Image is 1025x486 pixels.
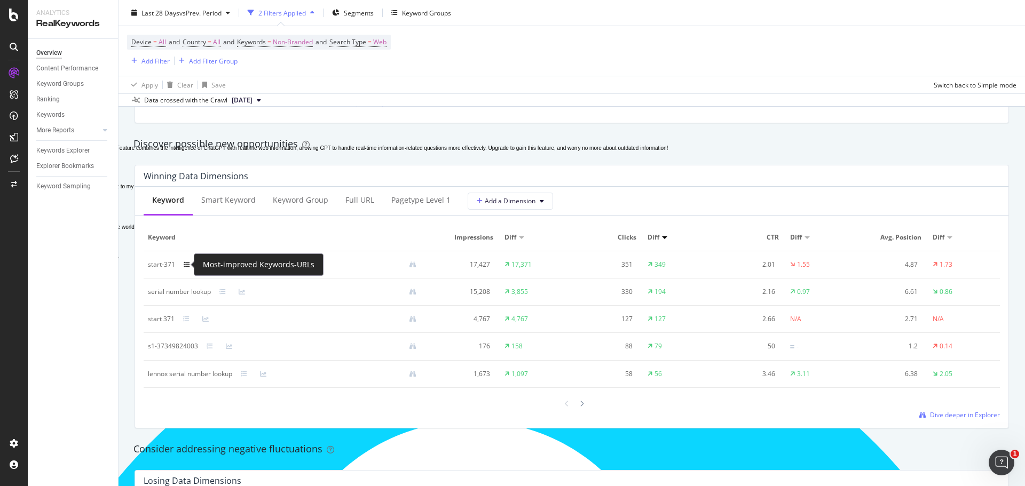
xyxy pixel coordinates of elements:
[36,125,74,136] div: More Reports
[141,80,158,89] div: Apply
[267,37,271,46] span: =
[655,287,666,297] div: 194
[141,56,170,65] div: Add Filter
[148,369,232,379] div: lennox serial number lookup
[127,4,234,21] button: Last 28 DaysvsPrev. Period
[576,287,633,297] div: 330
[468,193,553,210] button: Add a Dimension
[576,233,636,242] span: Clicks
[127,54,170,67] button: Add Filter
[477,196,535,205] span: Add a Dimension
[511,341,523,351] div: 158
[433,287,490,297] div: 15,208
[36,125,100,136] a: More Reports
[511,287,528,297] div: 3,855
[511,314,528,324] div: 4,767
[576,314,633,324] div: 127
[655,341,662,351] div: 79
[273,195,328,205] div: Keyword Group
[862,233,922,242] span: Avg. Position
[933,314,944,324] div: N/A
[36,181,111,192] a: Keyword Sampling
[36,63,111,74] a: Content Performance
[36,145,90,156] div: Keywords Explorer
[144,475,241,486] div: Losing Data Dimensions
[387,4,455,21] button: Keyword Groups
[177,80,193,89] div: Clear
[163,76,193,93] button: Clear
[929,76,1016,93] button: Switch back to Simple mode
[368,37,372,46] span: =
[243,4,319,21] button: 2 Filters Applied
[148,233,422,242] span: Keyword
[862,341,918,351] div: 1.2
[862,369,918,379] div: 6.38
[232,95,253,105] span: 2025 Aug. 2nd
[797,342,799,352] div: -
[179,8,222,17] span: vs Prev. Period
[655,260,666,269] div: 349
[201,195,256,205] div: Smart Keyword
[862,287,918,297] div: 6.61
[797,369,810,379] div: 3.11
[36,78,84,90] div: Keyword Groups
[790,345,794,348] img: Equal
[391,195,451,205] div: pagetype Level 1
[141,8,179,17] span: Last 28 Days
[940,341,952,351] div: 0.14
[273,35,313,50] span: Non-Branded
[316,37,327,46] span: and
[655,314,666,324] div: 127
[36,47,62,59] div: Overview
[433,260,490,269] div: 17,427
[719,260,775,269] div: 2.01
[36,109,111,121] a: Keywords
[790,314,801,324] div: N/A
[36,109,65,121] div: Keywords
[36,161,111,172] a: Explorer Bookmarks
[648,233,659,242] span: Diff
[169,37,180,46] span: and
[933,233,944,242] span: Diff
[36,161,94,172] div: Explorer Bookmarks
[329,37,366,46] span: Search Type
[344,8,374,17] span: Segments
[940,369,952,379] div: 2.05
[148,314,175,324] div: start 371
[227,94,265,107] button: [DATE]
[148,287,211,297] div: serial number lookup
[36,145,111,156] a: Keywords Explorer
[940,287,952,297] div: 0.86
[237,37,266,46] span: Keywords
[159,35,166,50] span: All
[576,260,633,269] div: 351
[511,260,532,269] div: 17,371
[655,369,662,379] div: 56
[433,341,490,351] div: 176
[36,94,60,105] div: Ranking
[433,314,490,324] div: 4,767
[433,369,490,379] div: 1,673
[940,260,952,269] div: 1.73
[175,54,238,67] button: Add Filter Group
[328,4,378,21] button: Segments
[153,37,157,46] span: =
[36,94,111,105] a: Ranking
[131,37,152,46] span: Device
[345,195,374,205] div: Full URL
[1011,450,1019,458] span: 1
[797,260,810,269] div: 1.55
[211,80,226,89] div: Save
[719,341,775,351] div: 50
[797,287,810,297] div: 0.97
[148,341,198,351] div: s1-37349824003
[934,80,1016,89] div: Switch back to Simple mode
[373,35,387,50] span: Web
[719,287,775,297] div: 2.16
[919,410,1000,419] a: Dive deeper in Explorer
[223,37,234,46] span: and
[36,18,109,30] div: RealKeywords
[36,9,109,18] div: Analytics
[862,260,918,269] div: 4.87
[36,47,111,59] a: Overview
